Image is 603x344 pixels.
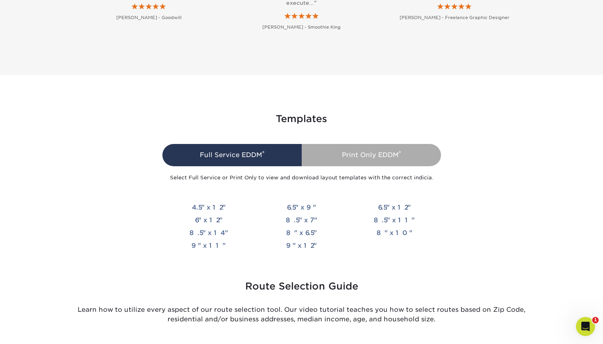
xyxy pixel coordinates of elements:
[262,150,264,156] sup: ®
[189,229,228,237] a: 8.5" x 14"
[69,113,535,125] h2: Templates
[378,204,411,211] a: 6.5" x 12"
[170,175,433,181] small: Select Full Service or Print Only to view and download layout templates with the correct indicia.
[132,4,166,9] img: Google Reviews
[286,242,317,249] a: 9" x 12"
[116,15,181,20] small: [PERSON_NAME] - Goodwill
[285,13,318,19] img: Google Reviews
[400,15,509,20] small: [PERSON_NAME] - Freelance Graphic Designer
[287,204,316,211] a: 6.5" x 9"
[69,271,535,302] h2: Route Selection Guide
[286,229,317,237] a: 8" x 6.5"
[162,144,302,166] div: Full Service EDDM
[195,216,222,224] a: 6" x 12"
[576,317,595,336] iframe: Intercom live chat
[437,4,471,9] img: Google Reviews
[399,150,401,156] sup: ®
[69,305,535,324] p: Learn how to utilize every aspect of our route selection tool. Our video tutorial teaches you how...
[374,216,415,224] a: 8.5" x 11"
[192,204,226,211] a: 4.5" x 12"
[262,25,341,30] small: [PERSON_NAME] - Smoothie King
[191,242,226,249] a: 9" x 11"
[592,317,599,323] span: 1
[302,144,441,166] div: Print Only EDDM
[377,229,412,237] a: 8" x 10"
[286,216,317,224] a: 8.5" x 7"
